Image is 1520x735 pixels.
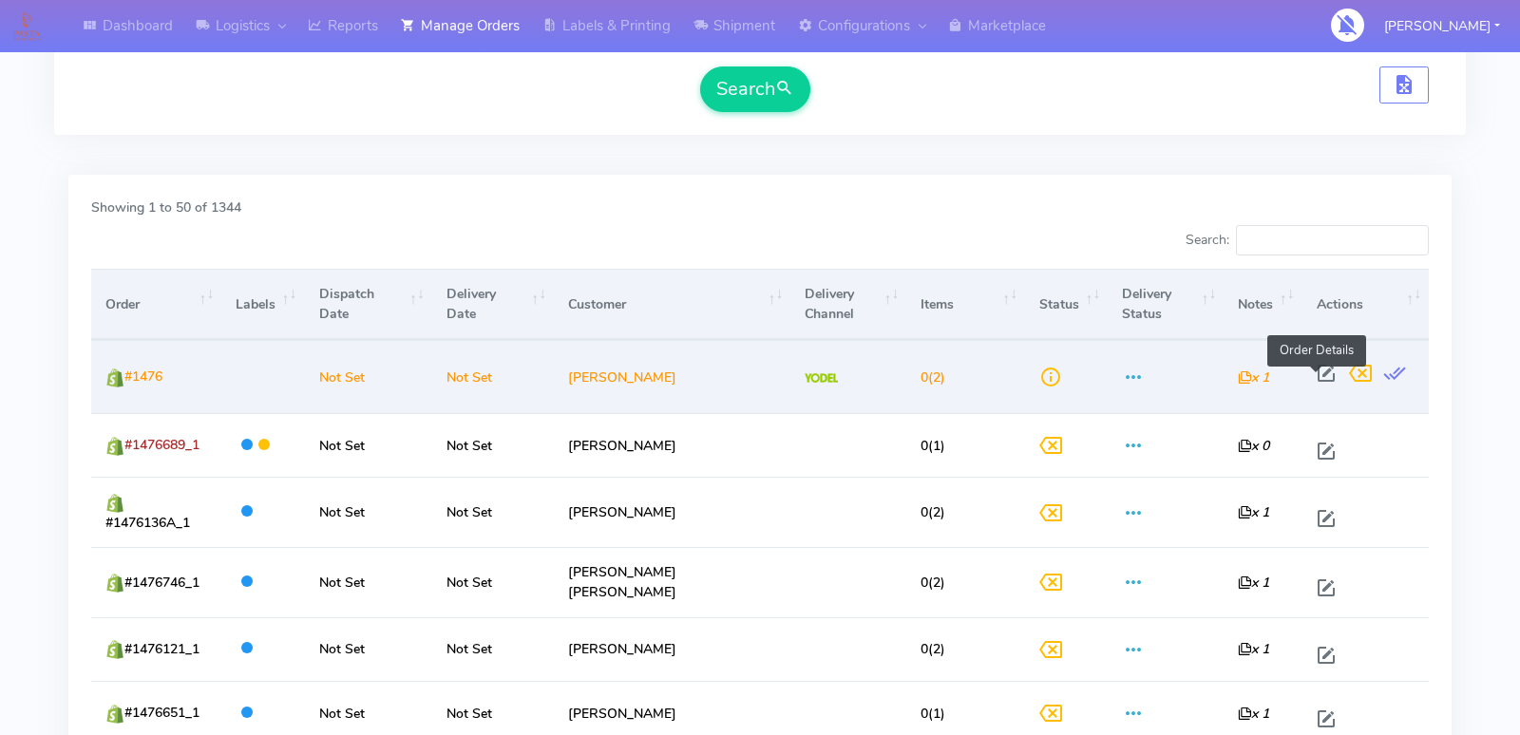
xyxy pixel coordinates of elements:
[1224,269,1301,340] th: Notes: activate to sort column ascending
[906,269,1025,340] th: Items: activate to sort column ascending
[1238,368,1269,386] i: x 1
[921,503,928,521] span: 0
[105,368,124,387] img: shopify.png
[432,413,554,477] td: Not Set
[91,198,241,217] label: Showing 1 to 50 of 1344
[921,368,945,386] span: (2)
[432,547,554,616] td: Not Set
[790,269,906,340] th: Delivery Channel: activate to sort column ascending
[124,436,199,454] span: #1476689_1
[921,368,928,386] span: 0
[432,340,554,412] td: Not Set
[921,705,945,723] span: (1)
[921,574,945,592] span: (2)
[304,547,431,616] td: Not Set
[124,704,199,722] span: #1476651_1
[105,494,124,513] img: shopify.png
[91,269,221,340] th: Order: activate to sort column ascending
[124,640,199,658] span: #1476121_1
[700,66,810,112] button: Search
[1301,269,1429,340] th: Actions: activate to sort column ascending
[554,477,790,547] td: [PERSON_NAME]
[221,269,304,340] th: Labels: activate to sort column ascending
[1238,437,1269,455] i: x 0
[921,437,945,455] span: (1)
[105,705,124,724] img: shopify.png
[1238,640,1269,658] i: x 1
[1238,574,1269,592] i: x 1
[105,640,124,659] img: shopify.png
[304,617,431,681] td: Not Set
[432,477,554,547] td: Not Set
[432,269,554,340] th: Delivery Date: activate to sort column ascending
[921,640,945,658] span: (2)
[1238,503,1269,521] i: x 1
[1186,225,1429,255] label: Search:
[921,574,928,592] span: 0
[554,340,790,412] td: [PERSON_NAME]
[921,437,928,455] span: 0
[554,413,790,477] td: [PERSON_NAME]
[554,617,790,681] td: [PERSON_NAME]
[304,413,431,477] td: Not Set
[1238,705,1269,723] i: x 1
[554,547,790,616] td: [PERSON_NAME] [PERSON_NAME]
[432,617,554,681] td: Not Set
[124,367,162,386] span: #1476
[1236,225,1429,255] input: Search:
[105,514,190,532] span: #1476136A_1
[304,477,431,547] td: Not Set
[1108,269,1224,340] th: Delivery Status: activate to sort column ascending
[921,503,945,521] span: (2)
[105,437,124,456] img: shopify.png
[1025,269,1108,340] th: Status: activate to sort column ascending
[805,373,838,383] img: Yodel
[1370,7,1514,46] button: [PERSON_NAME]
[921,705,928,723] span: 0
[921,640,928,658] span: 0
[304,340,431,412] td: Not Set
[105,574,124,593] img: shopify.png
[554,269,790,340] th: Customer: activate to sort column ascending
[124,574,199,592] span: #1476746_1
[304,269,431,340] th: Dispatch Date: activate to sort column ascending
